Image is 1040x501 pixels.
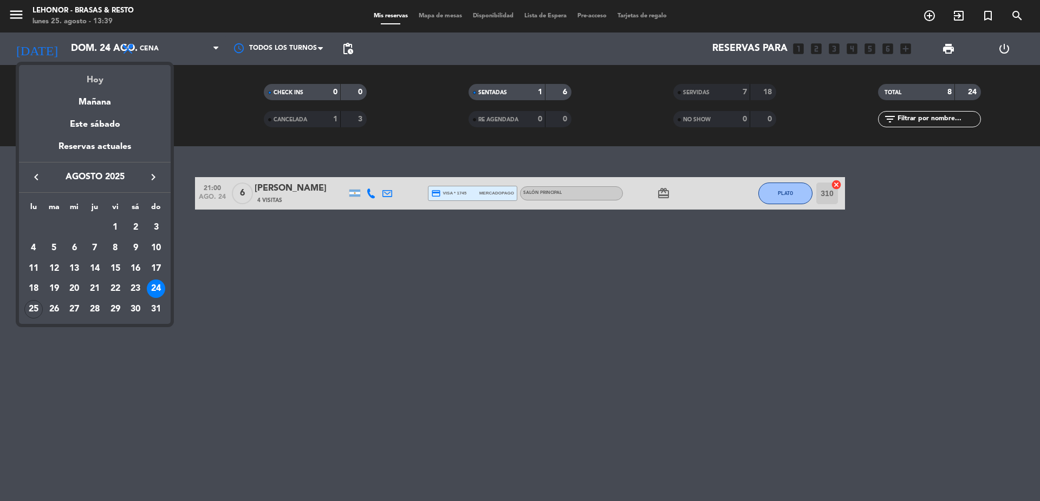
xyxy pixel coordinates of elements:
[44,258,64,279] td: 12 de agosto de 2025
[44,299,64,320] td: 26 de agosto de 2025
[126,259,145,278] div: 16
[64,278,84,299] td: 20 de agosto de 2025
[126,218,145,237] div: 2
[23,238,44,258] td: 4 de agosto de 2025
[126,258,146,279] td: 16 de agosto de 2025
[106,279,125,298] div: 22
[46,170,144,184] span: agosto 2025
[126,300,145,318] div: 30
[30,171,43,184] i: keyboard_arrow_left
[126,299,146,320] td: 30 de agosto de 2025
[45,300,63,318] div: 26
[23,299,44,320] td: 25 de agosto de 2025
[147,300,165,318] div: 31
[144,170,163,184] button: keyboard_arrow_right
[84,258,105,279] td: 14 de agosto de 2025
[106,218,125,237] div: 1
[147,218,165,237] div: 3
[146,278,166,299] td: 24 de agosto de 2025
[146,258,166,279] td: 17 de agosto de 2025
[126,238,146,258] td: 9 de agosto de 2025
[65,300,83,318] div: 27
[24,279,43,298] div: 18
[65,279,83,298] div: 20
[86,279,104,298] div: 21
[84,299,105,320] td: 28 de agosto de 2025
[44,278,64,299] td: 19 de agosto de 2025
[106,300,125,318] div: 29
[105,299,126,320] td: 29 de agosto de 2025
[126,239,145,257] div: 9
[64,299,84,320] td: 27 de agosto de 2025
[105,238,126,258] td: 8 de agosto de 2025
[24,239,43,257] div: 4
[27,170,46,184] button: keyboard_arrow_left
[84,238,105,258] td: 7 de agosto de 2025
[105,258,126,279] td: 15 de agosto de 2025
[106,259,125,278] div: 15
[44,238,64,258] td: 5 de agosto de 2025
[84,201,105,218] th: jueves
[146,299,166,320] td: 31 de agosto de 2025
[44,201,64,218] th: martes
[45,239,63,257] div: 5
[86,259,104,278] div: 14
[19,109,171,140] div: Este sábado
[45,259,63,278] div: 12
[105,217,126,238] td: 1 de agosto de 2025
[65,259,83,278] div: 13
[23,278,44,299] td: 18 de agosto de 2025
[45,279,63,298] div: 19
[126,217,146,238] td: 2 de agosto de 2025
[19,87,171,109] div: Mañana
[65,239,83,257] div: 6
[147,171,160,184] i: keyboard_arrow_right
[24,300,43,318] div: 25
[19,140,171,162] div: Reservas actuales
[19,65,171,87] div: Hoy
[86,239,104,257] div: 7
[146,201,166,218] th: domingo
[146,217,166,238] td: 3 de agosto de 2025
[106,239,125,257] div: 8
[105,201,126,218] th: viernes
[24,259,43,278] div: 11
[147,279,165,298] div: 24
[126,279,145,298] div: 23
[64,201,84,218] th: miércoles
[126,201,146,218] th: sábado
[147,239,165,257] div: 10
[23,201,44,218] th: lunes
[126,278,146,299] td: 23 de agosto de 2025
[23,258,44,279] td: 11 de agosto de 2025
[64,238,84,258] td: 6 de agosto de 2025
[146,238,166,258] td: 10 de agosto de 2025
[64,258,84,279] td: 13 de agosto de 2025
[147,259,165,278] div: 17
[84,278,105,299] td: 21 de agosto de 2025
[86,300,104,318] div: 28
[105,278,126,299] td: 22 de agosto de 2025
[23,217,105,238] td: AGO.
